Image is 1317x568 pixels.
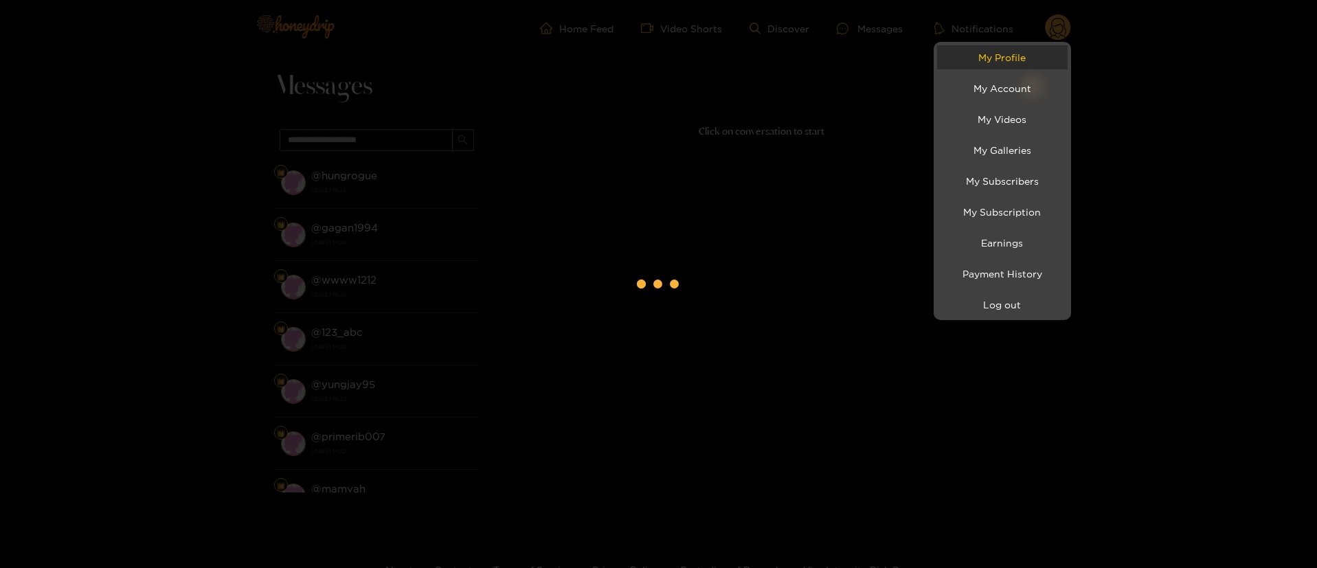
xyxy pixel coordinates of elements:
[937,169,1068,193] a: My Subscribers
[937,200,1068,224] a: My Subscription
[937,76,1068,100] a: My Account
[937,107,1068,131] a: My Videos
[937,138,1068,162] a: My Galleries
[937,262,1068,286] a: Payment History
[937,231,1068,255] a: Earnings
[937,293,1068,317] button: Log out
[937,45,1068,69] a: My Profile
